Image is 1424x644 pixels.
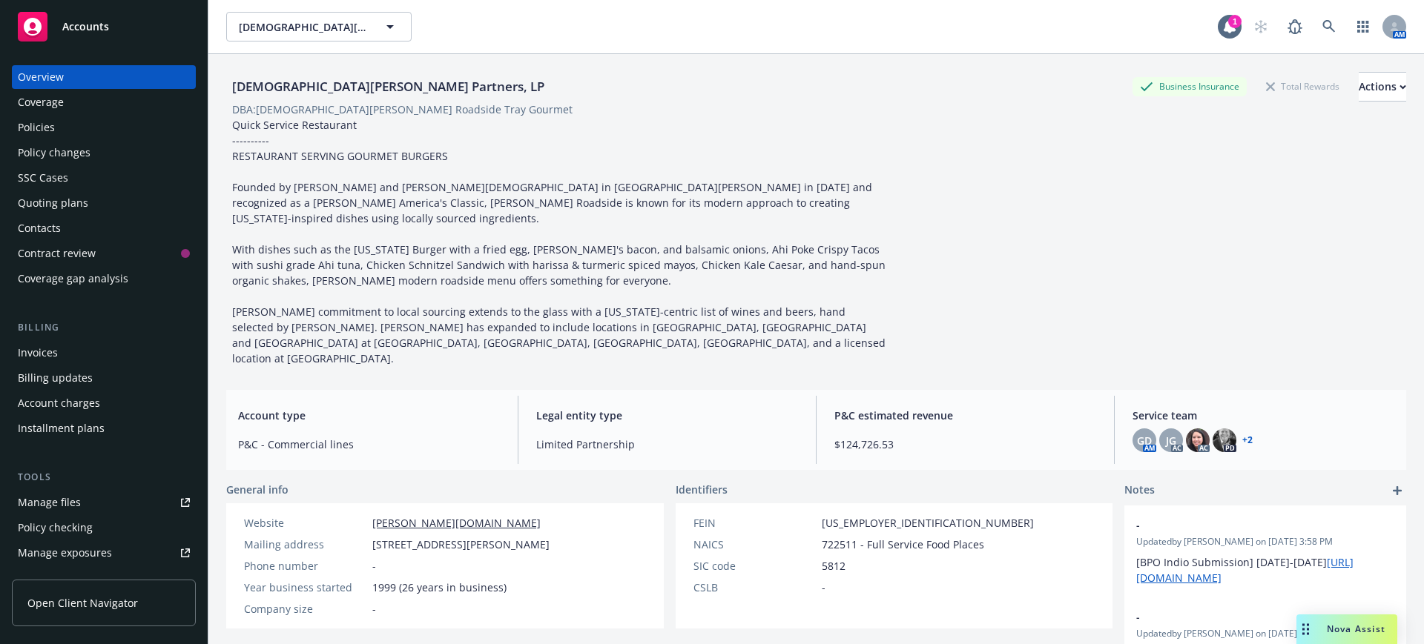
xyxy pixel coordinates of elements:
[12,341,196,365] a: Invoices
[834,436,1096,452] span: $124,726.53
[12,166,196,190] a: SSC Cases
[1327,623,1385,635] span: Nova Assist
[62,21,109,33] span: Accounts
[693,580,816,595] div: CSLB
[12,191,196,215] a: Quoting plans
[1137,433,1152,448] span: GD
[1136,517,1356,533] span: -
[12,366,196,390] a: Billing updates
[232,102,573,117] div: DBA: [DEMOGRAPHIC_DATA][PERSON_NAME] Roadside Tray Gourmet
[1359,72,1406,102] button: Actions
[12,516,196,540] a: Policy checking
[1359,73,1406,101] div: Actions
[1259,77,1347,96] div: Total Rewards
[822,558,845,574] span: 5812
[1314,12,1344,42] a: Search
[822,515,1034,531] span: [US_EMPLOYER_IDENTIFICATION_NUMBER]
[12,6,196,47] a: Accounts
[18,65,64,89] div: Overview
[1136,535,1394,548] span: Updated by [PERSON_NAME] on [DATE] 3:58 PM
[12,566,196,590] a: Manage certificates
[226,77,550,96] div: [DEMOGRAPHIC_DATA][PERSON_NAME] Partners, LP
[18,391,100,415] div: Account charges
[536,436,798,452] span: Limited Partnership
[1136,554,1394,585] p: [BPO Indio Submission] [DATE]-[DATE]
[676,482,728,497] span: Identifiers
[1280,12,1310,42] a: Report a Bug
[244,580,366,595] div: Year business started
[18,90,64,114] div: Coverage
[18,242,96,265] div: Contract review
[244,601,366,617] div: Company size
[18,267,128,291] div: Coverage gap analysis
[822,537,984,552] span: 722511 - Full Service Food Places
[27,595,138,611] span: Open Client Navigator
[12,216,196,240] a: Contacts
[18,141,90,165] div: Policy changes
[1296,614,1315,644] div: Drag to move
[1213,428,1236,452] img: photo
[1246,12,1276,42] a: Start snowing
[12,416,196,440] a: Installment plans
[372,580,507,595] span: 1999 (26 years in business)
[18,566,115,590] div: Manage certificates
[1136,627,1394,640] span: Updated by [PERSON_NAME] on [DATE] 6:11 AM
[226,482,289,497] span: General info
[822,580,825,595] span: -
[1124,482,1155,499] span: Notes
[18,516,93,540] div: Policy checking
[12,65,196,89] a: Overview
[12,391,196,415] a: Account charges
[238,436,500,452] span: P&C - Commercial lines
[12,491,196,514] a: Manage files
[1186,428,1210,452] img: photo
[18,341,58,365] div: Invoices
[18,491,81,514] div: Manage files
[239,19,367,35] span: [DEMOGRAPHIC_DATA][PERSON_NAME] Partners, LP
[12,141,196,165] a: Policy changes
[693,558,816,574] div: SIC code
[693,537,816,552] div: NAICS
[12,242,196,265] a: Contract review
[372,601,376,617] span: -
[1133,77,1247,96] div: Business Insurance
[18,116,55,139] div: Policies
[244,515,366,531] div: Website
[1136,609,1356,625] span: -
[12,541,196,565] a: Manage exposures
[18,366,93,390] div: Billing updates
[18,216,61,240] div: Contacts
[18,166,68,190] div: SSC Cases
[18,416,105,440] div: Installment plans
[238,408,500,423] span: Account type
[693,515,816,531] div: FEIN
[1166,433,1176,448] span: JG
[12,320,196,335] div: Billing
[372,537,550,552] span: [STREET_ADDRESS][PERSON_NAME]
[244,558,366,574] div: Phone number
[1348,12,1378,42] a: Switch app
[1228,15,1242,28] div: 1
[226,12,412,42] button: [DEMOGRAPHIC_DATA][PERSON_NAME] Partners, LP
[536,408,798,423] span: Legal entity type
[1388,482,1406,499] a: add
[372,516,541,530] a: [PERSON_NAME][DOMAIN_NAME]
[244,537,366,552] div: Mailing address
[1133,408,1394,423] span: Service team
[834,408,1096,423] span: P&C estimated revenue
[1296,614,1397,644] button: Nova Assist
[1242,436,1253,445] a: +2
[18,191,88,215] div: Quoting plans
[1124,505,1406,597] div: -Updatedby [PERSON_NAME] on [DATE] 3:58 PM[BPO Indio Submission] [DATE]-[DATE][URL][DOMAIN_NAME]
[18,541,112,565] div: Manage exposures
[372,558,376,574] span: -
[12,90,196,114] a: Coverage
[12,470,196,485] div: Tools
[232,118,889,365] span: Quick Service Restaurant ---------- RESTAURANT SERVING GOURMET BURGERS Founded by [PERSON_NAME] a...
[12,267,196,291] a: Coverage gap analysis
[12,116,196,139] a: Policies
